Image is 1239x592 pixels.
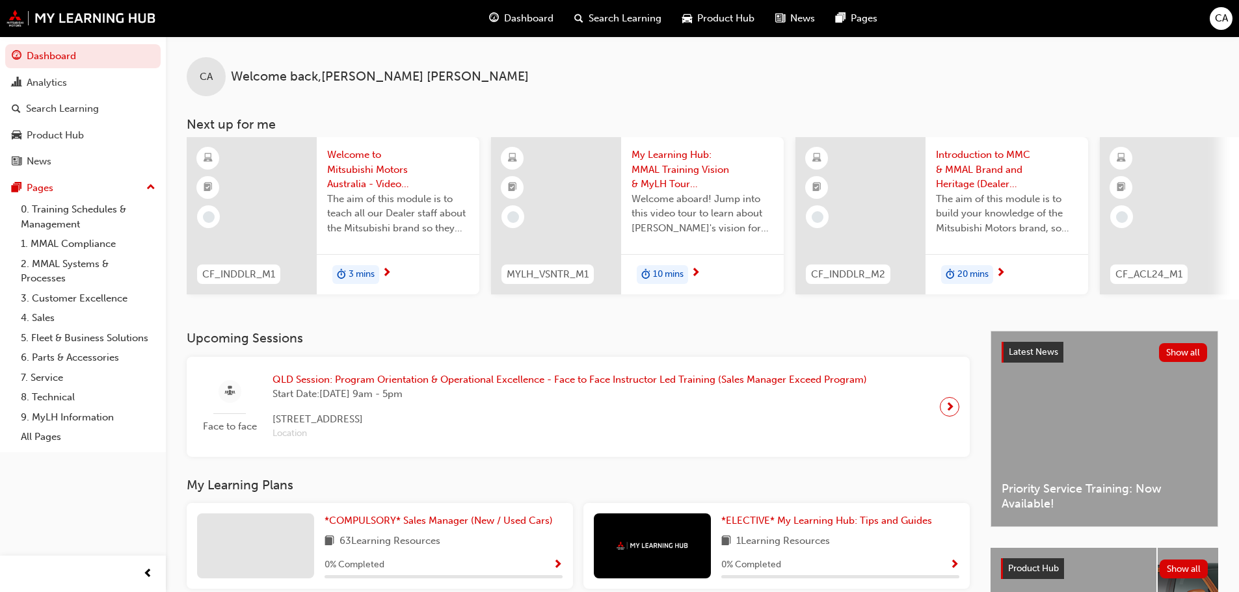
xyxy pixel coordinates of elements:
button: Pages [5,176,161,200]
span: Start Date: [DATE] 9am - 5pm [273,387,867,402]
span: News [790,11,815,26]
h3: Next up for me [166,117,1239,132]
span: Introduction to MMC & MMAL Brand and Heritage (Dealer Induction) [936,148,1078,192]
img: mmal [7,10,156,27]
span: car-icon [12,130,21,142]
span: guage-icon [12,51,21,62]
span: learningRecordVerb_NONE-icon [203,211,215,223]
a: Dashboard [5,44,161,68]
span: 10 mins [653,267,684,282]
a: 1. MMAL Compliance [16,234,161,254]
span: Dashboard [504,11,553,26]
div: Search Learning [26,101,99,116]
span: CF_ACL24_M1 [1115,267,1182,282]
span: duration-icon [337,266,346,283]
button: DashboardAnalyticsSearch LearningProduct HubNews [5,42,161,176]
a: search-iconSearch Learning [564,5,672,32]
a: 7. Service [16,368,161,388]
span: booktick-icon [1117,179,1126,196]
span: Search Learning [589,11,661,26]
span: The aim of this module is to teach all our Dealer staff about the Mitsubishi brand so they demons... [327,192,469,236]
span: Show Progress [950,560,959,571]
span: next-icon [996,268,1006,279]
span: learningRecordVerb_NONE-icon [507,211,519,223]
a: 8. Technical [16,387,161,407]
a: Product Hub [5,123,161,148]
span: prev-icon [143,566,153,582]
span: search-icon [574,10,583,27]
a: 4. Sales [16,308,161,328]
span: Welcome aboard! Jump into this video tour to learn about [PERSON_NAME]'s vision for your learning... [632,192,773,236]
span: pages-icon [836,10,846,27]
span: 63 Learning Resources [340,534,440,550]
span: book-icon [325,534,334,550]
span: Pages [851,11,877,26]
span: The aim of this module is to build your knowledge of the Mitsubishi Motors brand, so you can demo... [936,192,1078,236]
a: News [5,149,161,174]
a: pages-iconPages [825,5,888,32]
span: 3 mins [349,267,375,282]
span: [STREET_ADDRESS] [273,412,867,427]
span: CA [1215,11,1228,26]
div: Analytics [27,75,67,90]
a: All Pages [16,427,161,447]
span: chart-icon [12,77,21,89]
span: Priority Service Training: Now Available! [1002,482,1207,511]
span: Welcome back , [PERSON_NAME] [PERSON_NAME] [231,70,529,84]
a: news-iconNews [765,5,825,32]
span: learningResourceType_ELEARNING-icon [508,150,517,167]
span: booktick-icon [812,179,821,196]
span: Welcome to Mitsubishi Motors Australia - Video (Dealer Induction) [327,148,469,192]
span: learningResourceType_ELEARNING-icon [204,150,213,167]
a: Search Learning [5,97,161,121]
a: guage-iconDashboard [479,5,564,32]
span: *COMPULSORY* Sales Manager (New / Used Cars) [325,515,553,526]
span: news-icon [775,10,785,27]
a: 2. MMAL Systems & Processes [16,254,161,289]
h3: Upcoming Sessions [187,331,970,346]
a: MYLH_VSNTR_M1My Learning Hub: MMAL Training Vision & MyLH Tour (Elective)Welcome aboard! Jump int... [491,137,784,294]
a: *COMPULSORY* Sales Manager (New / Used Cars) [325,513,558,528]
span: 20 mins [957,267,989,282]
span: up-icon [146,179,155,196]
span: Latest News [1009,346,1058,357]
span: Product Hub [1008,563,1059,574]
a: 9. MyLH Information [16,407,161,428]
a: *ELECTIVE* My Learning Hub: Tips and Guides [721,513,937,528]
button: CA [1210,7,1232,30]
span: learningRecordVerb_NONE-icon [812,211,823,223]
span: CA [200,70,213,84]
div: News [27,154,51,169]
a: Product HubShow all [1001,558,1208,579]
span: MYLH_VSNTR_M1 [507,267,589,282]
a: 0. Training Schedules & Management [16,199,161,234]
span: learningResourceType_ELEARNING-icon [1117,150,1126,167]
button: Show Progress [950,557,959,573]
span: Product Hub [697,11,754,26]
span: CF_INDDLR_M1 [202,267,275,282]
a: car-iconProduct Hub [672,5,765,32]
span: CF_INDDLR_M2 [811,267,885,282]
span: next-icon [945,398,955,416]
a: Latest NewsShow all [1002,342,1207,363]
span: book-icon [721,534,731,550]
a: 5. Fleet & Business Solutions [16,328,161,348]
h3: My Learning Plans [187,478,970,493]
span: guage-icon [489,10,499,27]
span: Face to face [197,419,262,434]
span: car-icon [682,10,692,27]
span: booktick-icon [204,179,213,196]
button: Show all [1159,343,1208,362]
button: Show all [1160,560,1208,578]
span: search-icon [12,103,21,115]
button: Show Progress [553,557,563,573]
span: booktick-icon [508,179,517,196]
a: CF_INDDLR_M2Introduction to MMC & MMAL Brand and Heritage (Dealer Induction)The aim of this modul... [795,137,1088,294]
span: 0 % Completed [325,558,384,573]
span: next-icon [382,268,392,279]
span: sessionType_FACE_TO_FACE-icon [225,383,235,400]
img: mmal [617,541,688,550]
span: 0 % Completed [721,558,781,573]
